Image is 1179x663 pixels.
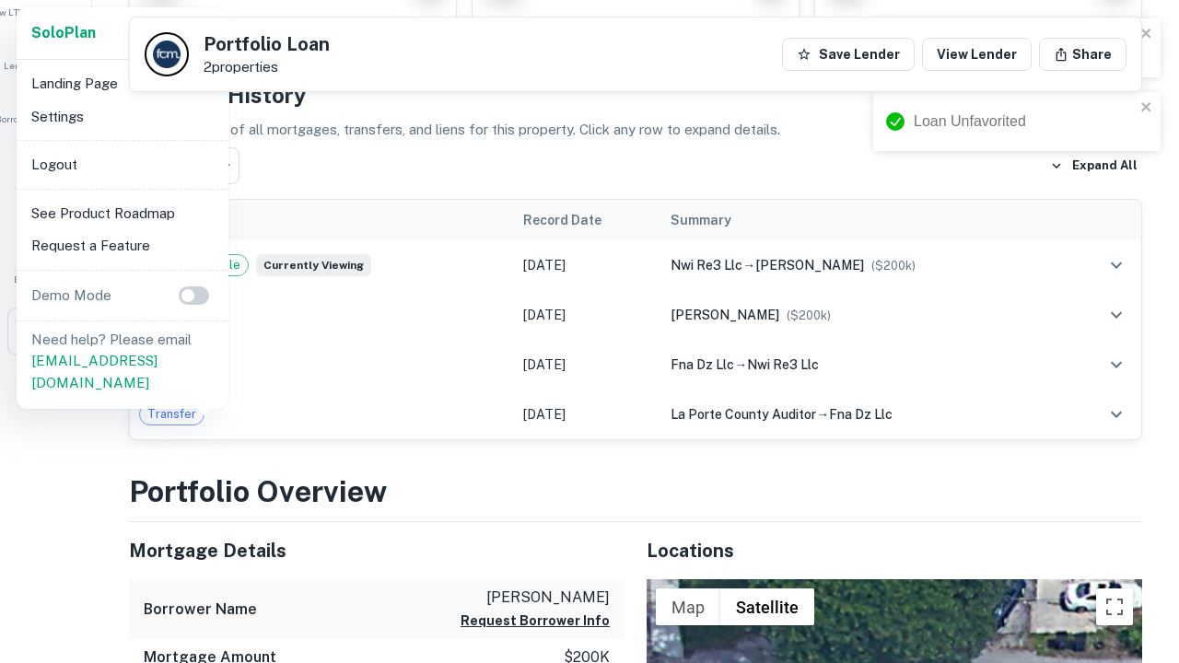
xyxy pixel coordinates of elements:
[31,22,96,44] a: SoloPlan
[914,110,1135,133] div: Loan Unfavorited
[24,285,119,307] p: Demo Mode
[782,38,915,71] button: Save Lender
[204,59,330,76] p: 2 properties
[24,100,221,134] li: Settings
[1140,26,1153,43] button: close
[31,329,214,394] p: Need help? Please email
[24,229,221,262] li: Request a Feature
[204,35,330,53] h5: Portfolio Loan
[1087,457,1179,545] iframe: Chat Widget
[24,67,221,100] li: Landing Page
[922,38,1032,71] a: View Lender
[24,197,221,230] li: See Product Roadmap
[24,148,221,181] li: Logout
[1039,38,1126,71] button: Share
[31,353,158,390] a: [EMAIL_ADDRESS][DOMAIN_NAME]
[1140,99,1153,117] button: close
[31,24,96,41] strong: Solo Plan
